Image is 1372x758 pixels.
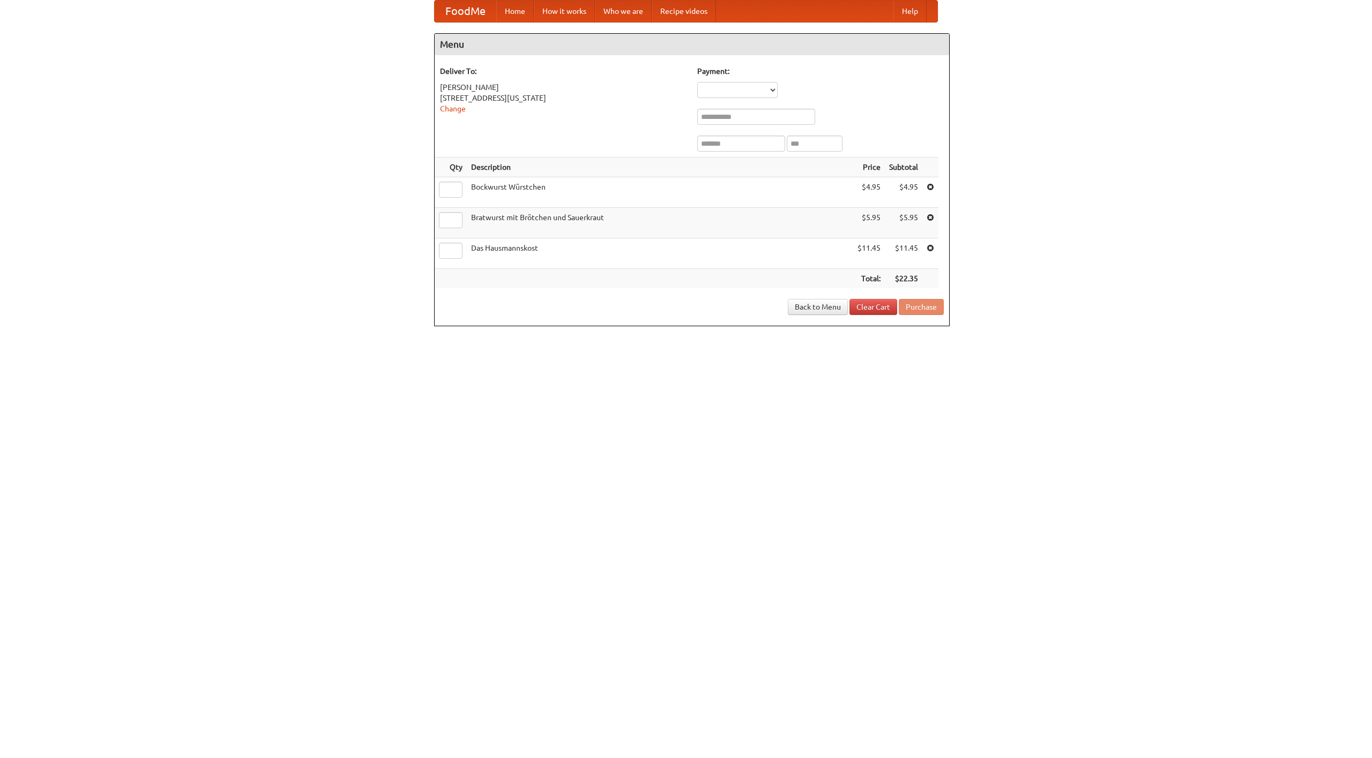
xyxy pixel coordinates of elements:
[440,82,687,93] div: [PERSON_NAME]
[788,299,848,315] a: Back to Menu
[440,93,687,103] div: [STREET_ADDRESS][US_STATE]
[885,157,922,177] th: Subtotal
[435,34,949,55] h4: Menu
[885,269,922,289] th: $22.35
[853,157,885,177] th: Price
[496,1,534,22] a: Home
[440,104,466,113] a: Change
[467,157,853,177] th: Description
[899,299,944,315] button: Purchase
[849,299,897,315] a: Clear Cart
[435,1,496,22] a: FoodMe
[853,238,885,269] td: $11.45
[534,1,595,22] a: How it works
[853,208,885,238] td: $5.95
[440,66,687,77] h5: Deliver To:
[697,66,944,77] h5: Payment:
[853,177,885,208] td: $4.95
[467,238,853,269] td: Das Hausmannskost
[885,177,922,208] td: $4.95
[853,269,885,289] th: Total:
[595,1,652,22] a: Who we are
[435,157,467,177] th: Qty
[467,177,853,208] td: Bockwurst Würstchen
[652,1,716,22] a: Recipe videos
[467,208,853,238] td: Bratwurst mit Brötchen und Sauerkraut
[885,208,922,238] td: $5.95
[893,1,927,22] a: Help
[885,238,922,269] td: $11.45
